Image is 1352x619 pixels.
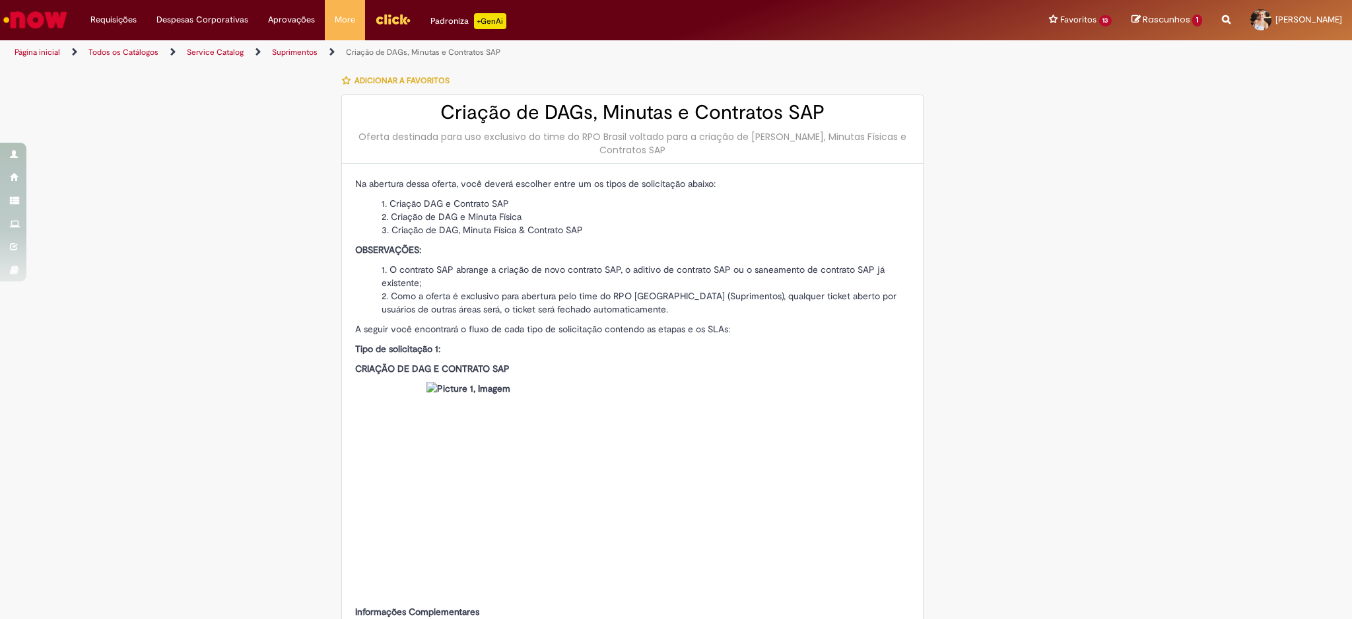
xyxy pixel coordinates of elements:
[335,13,355,26] span: More
[426,382,838,599] img: Picture 1, Imagem
[1143,13,1190,26] span: Rascunhos
[382,210,910,223] li: Criação de DAG e Minuta Física
[1132,14,1202,26] a: Rascunhos
[355,177,910,190] p: Na abertura dessa oferta, você deverá escolher entre um os tipos de solicitação abaixo:
[382,197,910,210] li: Criação DAG e Contrato SAP
[88,47,158,57] a: Todos os Catálogos
[355,363,510,375] strong: CRIAÇÃO DE DAG E CONTRATO SAP
[382,289,910,316] li: Como a oferta é exclusivo para abertura pelo time do RPO [GEOGRAPHIC_DATA] (Suprimentos), qualque...
[430,13,506,29] div: Padroniza
[474,13,506,29] p: +GenAi
[156,13,248,26] span: Despesas Corporativas
[355,75,450,86] span: Adicionar a Favoritos
[1060,13,1097,26] span: Favoritos
[1,7,69,33] img: ServiceNow
[355,322,910,336] p: A seguir você encontrará o fluxo de cada tipo de solicitação contendo as etapas e os SLAs:
[1192,15,1202,26] span: 1
[187,47,244,57] a: Service Catalog
[382,223,910,237] li: Criação de DAG, Minuta Física & Contrato SAP
[268,13,315,26] span: Aprovações
[1275,14,1342,25] span: [PERSON_NAME]
[382,263,910,289] li: O contrato SAP abrange a criação de novo contrato SAP, o aditivo de contrato SAP ou o saneamento ...
[346,47,500,57] a: Criação de DAGs, Minutas e Contratos SAP
[341,67,457,94] button: Adicionar a Favoritos
[272,47,318,57] a: Suprimentos
[1099,15,1112,26] span: 13
[90,13,137,26] span: Requisições
[355,244,421,256] strong: OBSERVAÇÕES:
[375,9,411,29] img: click_logo_yellow_360x200.png
[10,40,891,65] ul: Trilhas de página
[355,606,479,618] strong: Informações Complementares
[355,130,910,157] div: Oferta destinada para uso exclusivo do time do RPO Brasil voltado para a criação de [PERSON_NAME]...
[355,343,440,355] strong: Tipo de solicitação 1:
[15,47,60,57] a: Página inicial
[355,102,910,124] h2: Criação de DAGs, Minutas e Contratos SAP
